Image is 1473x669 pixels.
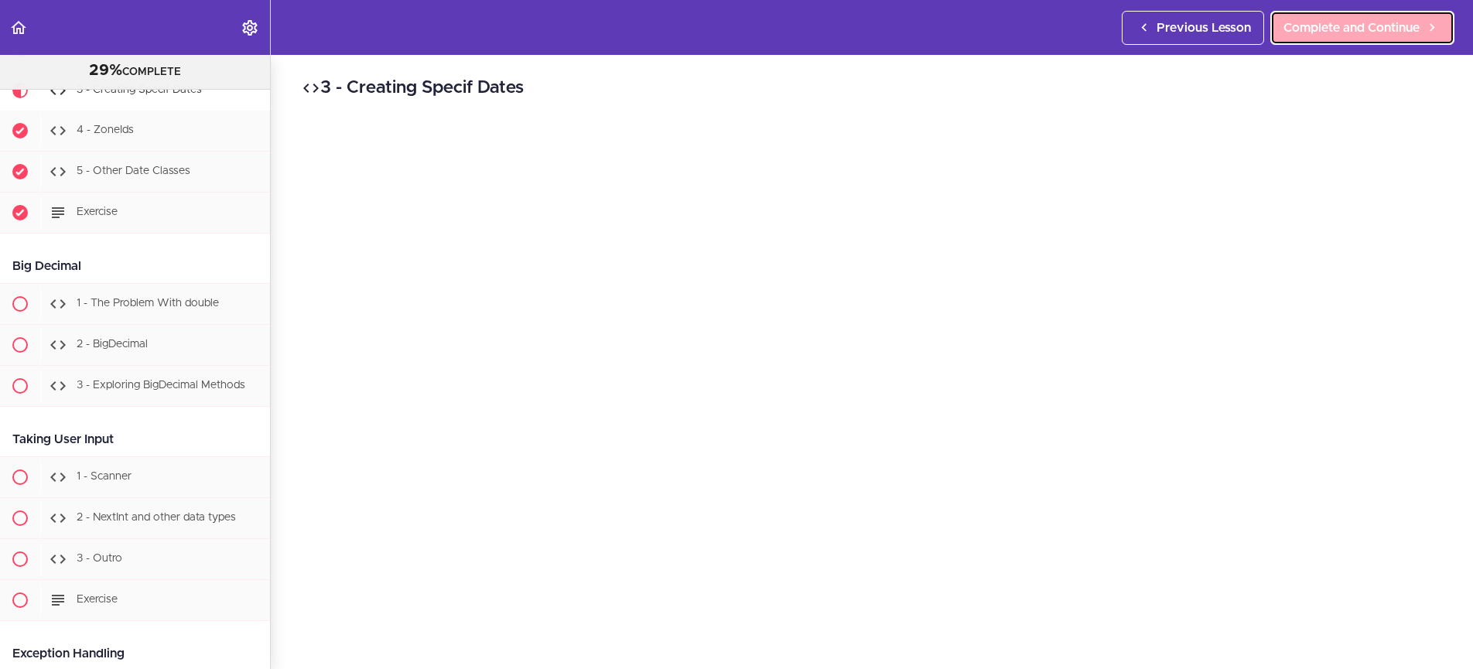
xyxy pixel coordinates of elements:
[77,512,236,523] span: 2 - NextInt and other data types
[77,339,148,350] span: 2 - BigDecimal
[77,84,202,95] span: 3 - Creating Specif Dates
[1270,11,1454,45] a: Complete and Continue
[77,207,118,217] span: Exercise
[1157,19,1251,37] span: Previous Lesson
[77,298,219,309] span: 1 - The Problem With double
[9,19,28,37] svg: Back to course curriculum
[77,553,122,564] span: 3 - Outro
[77,125,134,135] span: 4 - ZoneIds
[1283,19,1420,37] span: Complete and Continue
[77,166,190,176] span: 5 - Other Date Classes
[77,380,245,391] span: 3 - Exploring BigDecimal Methods
[19,61,251,81] div: COMPLETE
[77,471,132,482] span: 1 - Scanner
[302,75,1442,101] h2: 3 - Creating Specif Dates
[89,63,122,78] span: 29%
[1122,11,1264,45] a: Previous Lesson
[241,19,259,37] svg: Settings Menu
[77,594,118,605] span: Exercise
